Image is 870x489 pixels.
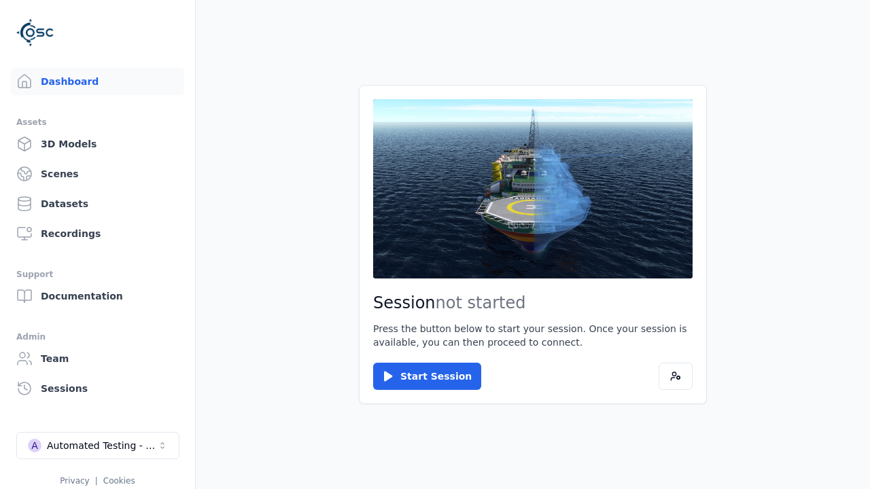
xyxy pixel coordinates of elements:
div: Support [16,266,179,283]
a: Recordings [11,220,184,247]
button: Select a workspace [16,432,179,459]
a: Privacy [60,476,89,486]
div: Automated Testing - Playwright [47,439,157,452]
a: Sessions [11,375,184,402]
span: not started [436,293,526,312]
div: Assets [16,114,179,130]
a: Team [11,345,184,372]
span: | [95,476,98,486]
img: Logo [16,14,54,52]
a: Cookies [103,476,135,486]
p: Press the button below to start your session. Once your session is available, you can then procee... [373,322,693,349]
a: Documentation [11,283,184,310]
a: Scenes [11,160,184,187]
button: Start Session [373,363,481,390]
a: Dashboard [11,68,184,95]
h2: Session [373,292,693,314]
a: 3D Models [11,130,184,158]
a: Datasets [11,190,184,217]
div: Admin [16,329,179,345]
div: A [28,439,41,452]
